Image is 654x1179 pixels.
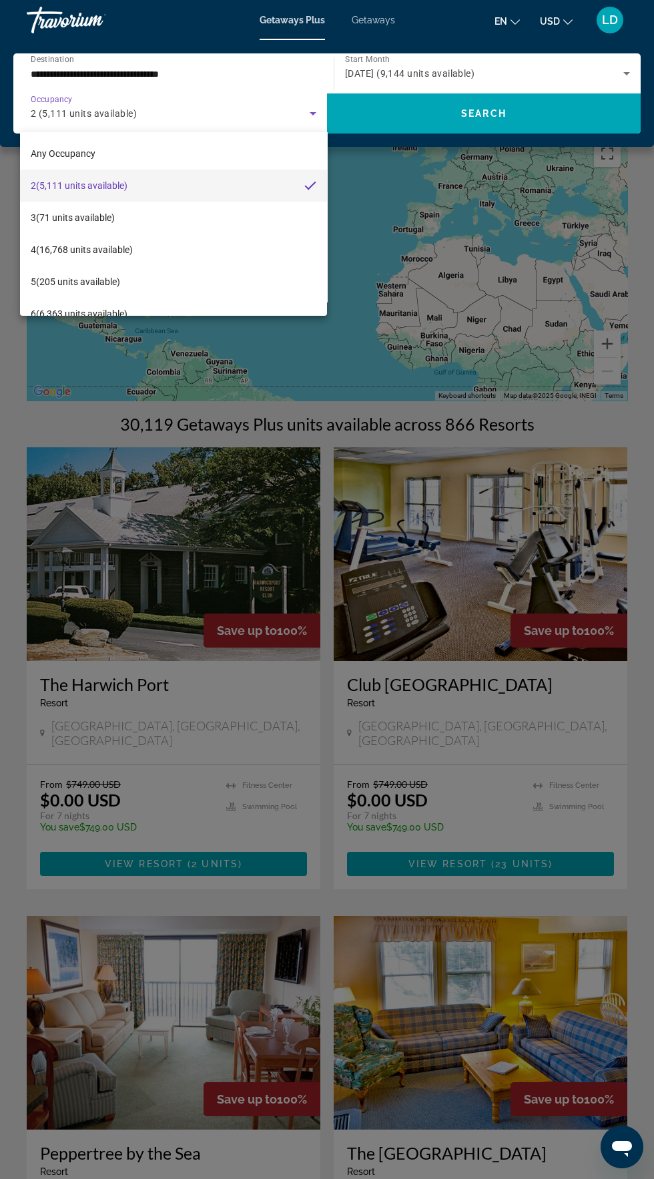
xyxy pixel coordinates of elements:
span: 2 (5,111 units available) [31,178,127,194]
span: 6 (6,363 units available) [31,306,127,322]
span: Any Occupancy [31,148,95,159]
span: 4 (16,768 units available) [31,242,133,258]
span: 3 (71 units available) [31,210,115,226]
span: 5 (205 units available) [31,274,120,290]
iframe: Button to launch messaging window [601,1126,643,1168]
